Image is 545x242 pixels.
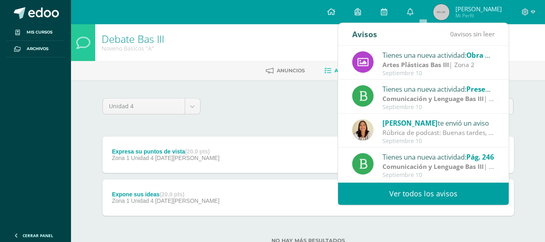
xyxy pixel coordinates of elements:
span: [PERSON_NAME] [382,118,438,128]
span: Pág. 246 [466,152,494,162]
div: Septiembre 10 [382,70,495,77]
a: Archivos [6,41,65,57]
div: Noveno Básicos 'A' [102,44,164,52]
span: [DATE][PERSON_NAME] [155,155,219,161]
span: Presentación del libro [466,84,540,94]
div: Septiembre 10 [382,172,495,179]
span: Zona 1 Unidad 4 [112,198,154,204]
span: Unidad 4 [109,99,179,114]
div: | zona 2 [382,94,495,103]
span: Cerrar panel [23,233,53,238]
div: Expresa su puntos de vista [112,148,219,155]
span: avisos sin leer [450,29,495,38]
strong: (20.0 pts) [185,148,210,155]
span: Mi Perfil [455,12,502,19]
div: Expone sus ideas [112,191,219,198]
div: Rúbrica de podcast: Buenas tardes, favor imprimir y pegar en tu cuaderno. [382,128,495,137]
a: Ver todos los avisos [338,183,509,205]
div: Septiembre 10 [382,138,495,145]
span: 0 [450,29,454,38]
a: Mis cursos [6,24,65,41]
img: 45x45 [433,4,449,20]
div: | zona 2 [382,162,495,171]
strong: Comunicación y Lenguage Bas III [382,94,484,103]
span: Actividades [334,67,370,74]
div: Avisos [352,23,377,45]
strong: (20.0 pts) [160,191,184,198]
div: Tienes una nueva actividad: [382,50,495,60]
a: Unidad 4 [103,99,200,114]
strong: Artes Plásticas Bas III [382,60,449,69]
span: Anuncios [277,67,305,74]
span: Zona 1 Unidad 4 [112,155,154,161]
span: Archivos [27,46,48,52]
a: Anuncios [266,64,305,77]
a: Actividades [324,64,370,77]
div: Tienes una nueva actividad: [382,152,495,162]
strong: Comunicación y Lenguage Bas III [382,162,484,171]
div: | Zona 2 [382,60,495,69]
a: Debate Bas III [102,32,164,46]
span: Mis cursos [27,29,52,36]
div: te envió un aviso [382,118,495,128]
span: [DATE][PERSON_NAME] [155,198,219,204]
div: Tienes una nueva actividad: [382,84,495,94]
div: Septiembre 10 [382,104,495,111]
span: [PERSON_NAME] [455,5,502,13]
h1: Debate Bas III [102,33,164,44]
img: 9af45ed66f6009d12a678bb5324b5cf4.png [352,119,374,141]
